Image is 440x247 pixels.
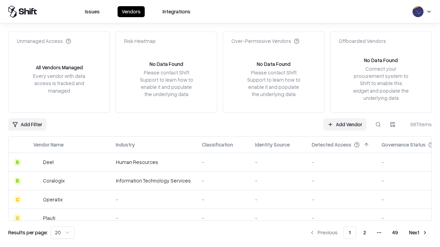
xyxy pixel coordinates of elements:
[14,159,21,166] div: B
[202,177,244,184] div: -
[202,141,233,148] div: Classification
[343,226,356,239] button: 1
[312,158,371,166] div: -
[305,226,432,239] nav: pagination
[352,65,409,102] div: Connect your procurement system to Shift to enable this widget and populate the underlying data
[404,121,432,128] div: 967 items
[312,141,351,148] div: Detected Access
[312,177,371,184] div: -
[81,6,104,17] button: Issues
[31,72,88,94] div: Every vendor with data access is tracked and managed
[255,158,301,166] div: -
[312,214,371,222] div: -
[255,196,301,203] div: -
[255,177,301,184] div: -
[8,229,48,236] p: Results per page:
[33,177,40,184] img: Coralogix
[43,196,63,203] div: Operatix
[138,69,195,98] div: Please contact Shift Support to learn how to enable it and populate the underlying data
[231,37,299,45] div: Over-Permissive Vendors
[8,118,46,131] button: Add Filter
[124,37,156,45] div: Risk Heatmap
[387,226,404,239] button: 49
[202,214,244,222] div: -
[255,214,301,222] div: -
[43,158,54,166] div: Deel
[323,118,366,131] a: Add Vendor
[33,214,40,221] img: Plauti
[116,177,191,184] div: Information Technology Services
[17,37,71,45] div: Unmanaged Access
[382,141,426,148] div: Governance Status
[358,226,372,239] button: 2
[14,196,21,203] div: C
[14,177,21,184] div: B
[339,37,386,45] div: Offboarded Vendors
[202,158,244,166] div: -
[202,196,244,203] div: -
[257,60,290,68] div: No Data Found
[116,196,191,203] div: -
[312,196,371,203] div: -
[150,60,183,68] div: No Data Found
[118,6,145,17] button: Vendors
[116,158,191,166] div: Human Resources
[245,69,302,98] div: Please contact Shift Support to learn how to enable it and populate the underlying data
[255,141,290,148] div: Identity Source
[33,196,40,203] img: Operatix
[116,141,135,148] div: Industry
[33,159,40,166] img: Deel
[364,57,398,64] div: No Data Found
[43,214,55,222] div: Plauti
[158,6,195,17] button: Integrations
[405,226,432,239] button: Next
[33,141,64,148] div: Vendor Name
[36,64,83,71] div: All Vendors Managed
[116,214,191,222] div: -
[43,177,65,184] div: Coralogix
[14,214,21,221] div: C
